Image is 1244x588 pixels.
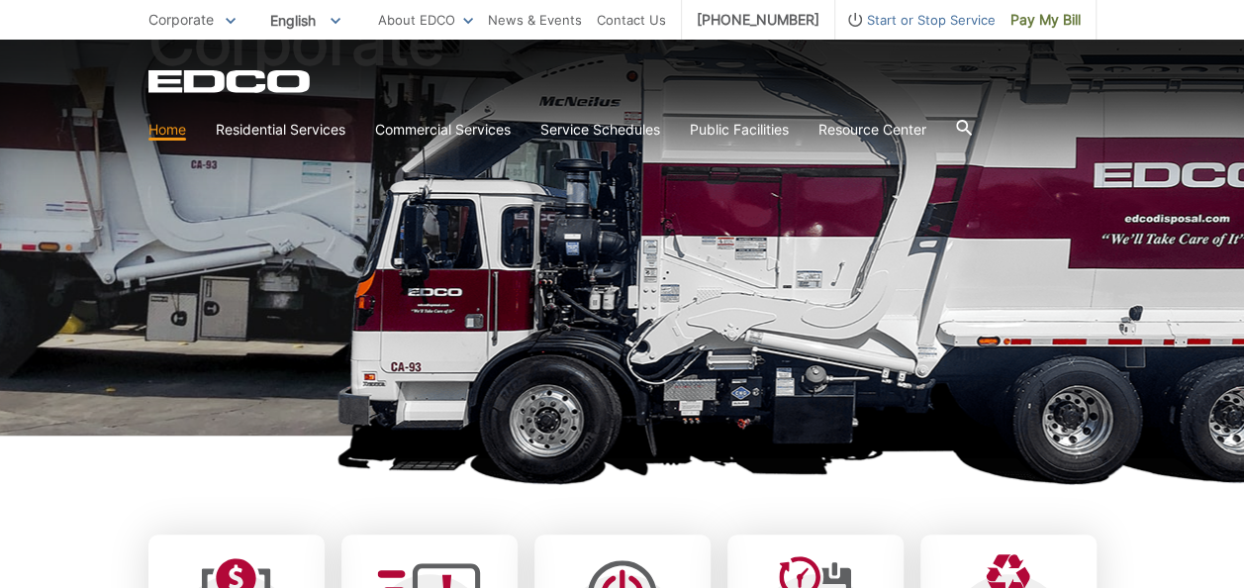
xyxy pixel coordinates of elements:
a: News & Events [488,9,582,31]
a: Contact Us [597,9,666,31]
h1: Corporate [148,10,1097,444]
a: Commercial Services [375,119,511,141]
a: Service Schedules [540,119,660,141]
a: Home [148,119,186,141]
a: About EDCO [378,9,473,31]
a: Resource Center [818,119,926,141]
span: English [255,4,355,37]
span: Corporate [148,11,214,28]
a: EDCD logo. Return to the homepage. [148,69,313,93]
a: Residential Services [216,119,345,141]
span: Pay My Bill [1010,9,1081,31]
a: Public Facilities [690,119,789,141]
